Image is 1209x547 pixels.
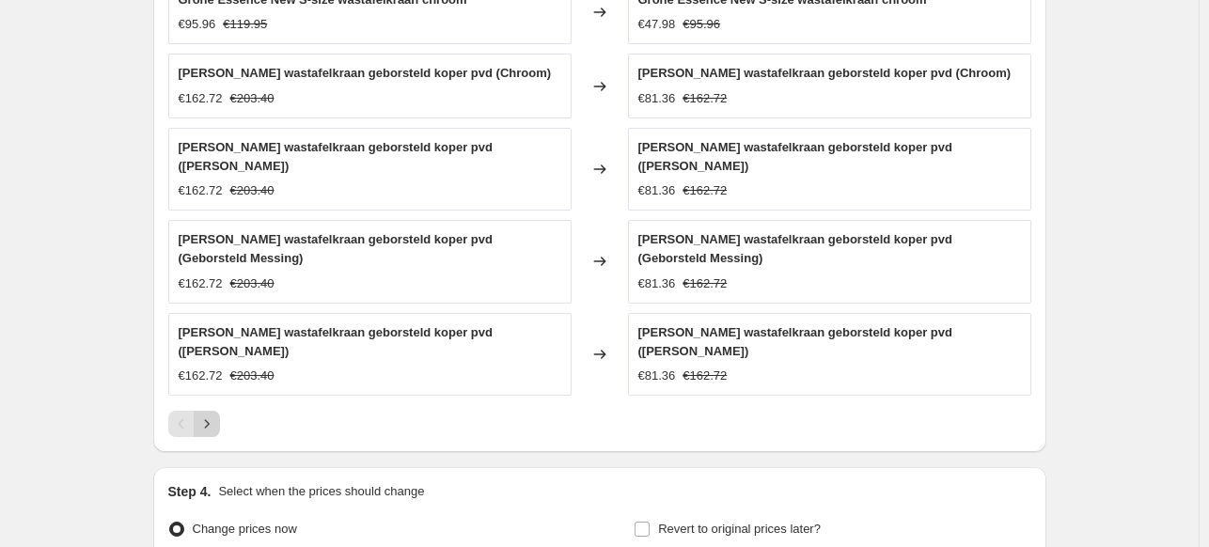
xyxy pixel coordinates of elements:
span: [PERSON_NAME] wastafelkraan geborsteld koper pvd (Geborsteld Messing) [179,232,493,265]
nav: Pagination [168,411,220,437]
div: €81.36 [638,181,676,200]
div: €81.36 [638,274,676,293]
strike: €162.72 [683,274,727,293]
div: €47.98 [638,15,676,34]
span: [PERSON_NAME] wastafelkraan geborsteld koper pvd ([PERSON_NAME]) [179,325,493,358]
strike: €162.72 [683,181,727,200]
div: €162.72 [179,89,223,108]
strike: €95.96 [683,15,720,34]
div: €81.36 [638,89,676,108]
div: €162.72 [179,181,223,200]
span: [PERSON_NAME] wastafelkraan geborsteld koper pvd ([PERSON_NAME]) [638,140,952,173]
div: €95.96 [179,15,216,34]
h2: Step 4. [168,482,212,501]
strike: €203.40 [230,367,275,385]
span: [PERSON_NAME] wastafelkraan geborsteld koper pvd (Geborsteld Messing) [638,232,952,265]
span: [PERSON_NAME] wastafelkraan geborsteld koper pvd ([PERSON_NAME]) [179,140,493,173]
div: €162.72 [179,367,223,385]
span: [PERSON_NAME] wastafelkraan geborsteld koper pvd ([PERSON_NAME]) [638,325,952,358]
strike: €203.40 [230,181,275,200]
span: Revert to original prices later? [658,522,821,536]
span: [PERSON_NAME] wastafelkraan geborsteld koper pvd (Chroom) [179,66,552,80]
strike: €119.95 [223,15,267,34]
strike: €203.40 [230,274,275,293]
strike: €162.72 [683,89,727,108]
p: Select when the prices should change [218,482,424,501]
div: €162.72 [179,274,223,293]
strike: €162.72 [683,367,727,385]
span: Change prices now [193,522,297,536]
strike: €203.40 [230,89,275,108]
div: €81.36 [638,367,676,385]
button: Next [194,411,220,437]
span: [PERSON_NAME] wastafelkraan geborsteld koper pvd (Chroom) [638,66,1012,80]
